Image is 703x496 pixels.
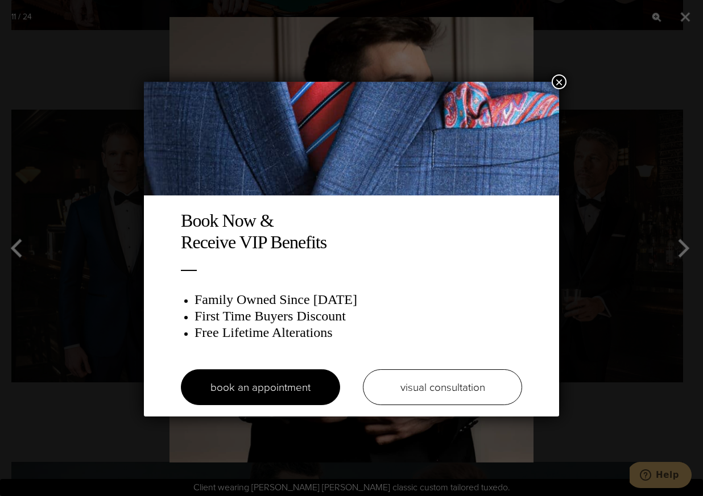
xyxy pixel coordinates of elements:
span: Help [26,8,49,18]
h3: First Time Buyers Discount [195,308,522,324]
a: book an appointment [181,369,340,405]
button: Close [552,74,566,89]
a: visual consultation [363,369,522,405]
h2: Book Now & Receive VIP Benefits [181,210,522,253]
h3: Family Owned Since [DATE] [195,291,522,308]
h3: Free Lifetime Alterations [195,324,522,341]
